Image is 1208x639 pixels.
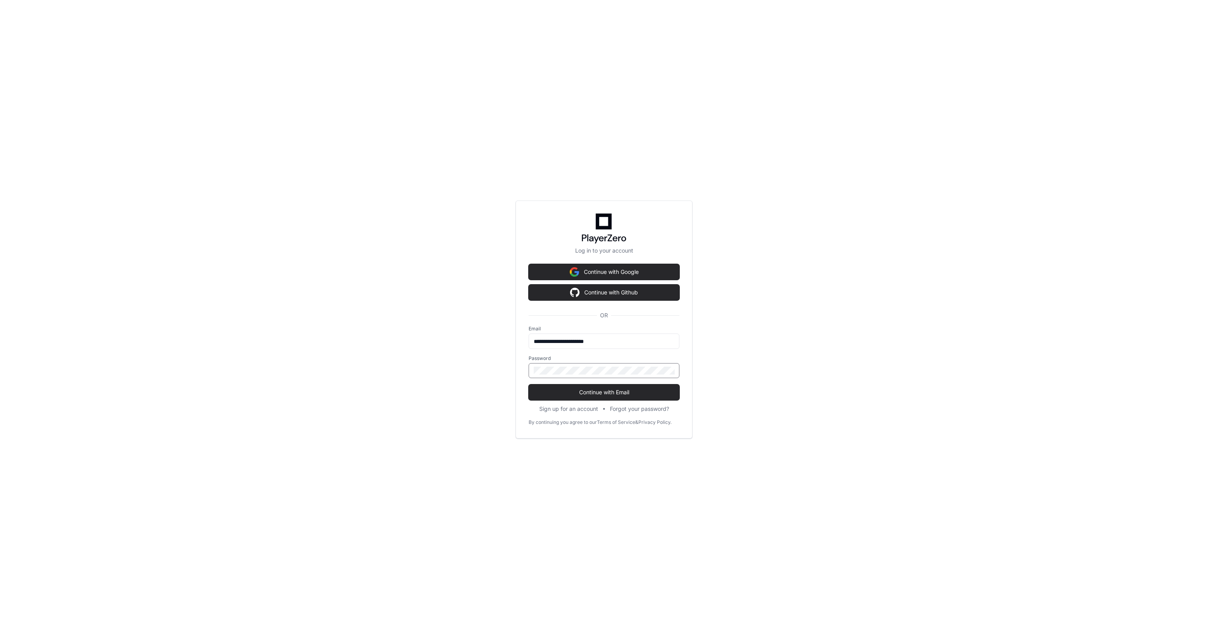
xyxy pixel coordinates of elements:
a: Terms of Service [597,419,635,425]
div: & [635,419,638,425]
img: Sign in with google [570,264,579,280]
p: Log in to your account [529,247,679,255]
button: Continue with Github [529,285,679,300]
img: Sign in with google [570,285,580,300]
div: By continuing you agree to our [529,419,597,425]
span: Continue with Email [529,388,679,396]
label: Email [529,326,679,332]
a: Privacy Policy. [638,419,672,425]
button: Forgot your password? [610,405,669,413]
button: Continue with Google [529,264,679,280]
span: OR [597,311,611,319]
button: Sign up for an account [539,405,598,413]
label: Password [529,355,679,362]
button: Continue with Email [529,384,679,400]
